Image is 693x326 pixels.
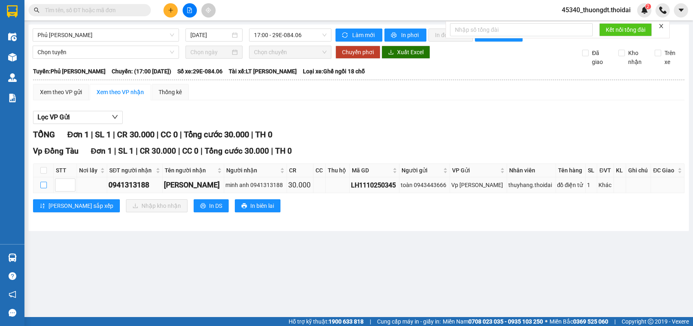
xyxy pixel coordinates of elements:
button: printerIn DS [194,199,229,212]
span: | [157,130,159,139]
span: 17:00 - 29E-084.06 [254,29,327,41]
th: KL [614,164,626,177]
span: CR 30.000 [140,146,176,156]
button: printerIn phơi [384,29,426,42]
span: sort-ascending [40,203,45,209]
span: Trên xe [661,48,685,66]
button: aim [201,3,216,18]
span: In biên lai [250,201,274,210]
span: copyright [648,319,653,324]
img: phone-icon [659,7,667,14]
span: close [658,23,664,29]
span: CC 0 [182,146,199,156]
button: printerIn biên lai [235,199,280,212]
span: Nơi lấy [79,166,99,175]
span: Miền Bắc [550,317,608,326]
button: In đơn chọn [428,29,473,42]
span: sync [342,32,349,39]
span: CC 0 [161,130,178,139]
b: Tuyến: Phủ [PERSON_NAME] [33,68,106,75]
span: Phủ Lý - Ga [38,29,174,41]
span: printer [241,203,247,209]
span: TỔNG [33,130,55,139]
span: Tổng cước 30.000 [184,130,249,139]
span: DT1110250358 [77,55,124,63]
span: Số xe: 29E-084.06 [177,67,223,76]
span: SL 1 [118,146,134,156]
div: toàn 0943443666 [401,181,448,189]
th: Tên hàng [556,164,586,177]
span: printer [391,32,398,39]
span: | [180,130,182,139]
span: | [201,146,203,156]
div: Vp [PERSON_NAME] [451,181,505,189]
span: SL 1 [95,130,111,139]
img: warehouse-icon [8,33,17,41]
span: search [34,7,40,13]
div: [PERSON_NAME] [164,179,222,191]
span: message [9,309,16,317]
th: STT [54,164,77,177]
span: Chuyển phát nhanh: [GEOGRAPHIC_DATA] - [GEOGRAPHIC_DATA] [5,35,76,64]
div: 30.000 [288,179,312,191]
strong: 1900 633 818 [329,318,364,325]
button: Kết nối tổng đài [599,23,652,36]
span: Chuyến: (17:00 [DATE]) [112,67,171,76]
span: | [91,130,93,139]
span: Miền Nam [443,317,543,326]
span: Tài xế: LT [PERSON_NAME] [229,67,297,76]
div: LH1110250345 [351,180,398,190]
span: | [271,146,273,156]
span: Tổng cước 30.000 [205,146,269,156]
button: sort-ascending[PERSON_NAME] sắp xếp [33,199,120,212]
button: downloadXuất Excel [382,46,430,59]
div: thuyhang.thoidai [508,181,554,189]
span: notification [9,291,16,298]
button: downloadNhập kho nhận [126,199,188,212]
span: | [113,130,115,139]
span: question-circle [9,272,16,280]
span: 45340_thuongdt.thoidai [555,5,637,15]
th: Ghi chú [626,164,651,177]
div: Khác [598,181,612,189]
button: Lọc VP Gửi [33,111,123,124]
span: caret-down [678,7,685,14]
span: [PERSON_NAME] sắp xếp [49,201,113,210]
th: CR [287,164,313,177]
button: Chuyển phơi [335,46,380,59]
input: Nhập số tổng đài [450,23,593,36]
span: Vp Đồng Tàu [33,146,79,156]
span: Tên người nhận [165,166,215,175]
span: 2 [647,4,649,9]
span: printer [200,203,206,209]
img: logo [3,29,4,70]
span: Kho nhận [625,48,649,66]
span: TH 0 [255,130,272,139]
span: Kết nối tổng đài [606,25,645,34]
span: Người nhận [226,166,279,175]
td: Vp Lê Hoàn [450,177,507,193]
td: LH1110250345 [350,177,399,193]
div: minh anh 0941313188 [225,181,286,189]
button: caret-down [674,3,688,18]
span: Chọn chuyến [254,46,327,58]
span: Đơn 1 [67,130,89,139]
div: 0941313188 [108,179,161,191]
td: minh anh [163,177,224,193]
th: Nhân viên [507,164,556,177]
span: Người gửi [402,166,441,175]
img: icon-new-feature [641,7,648,14]
span: | [251,130,253,139]
img: warehouse-icon [8,73,17,82]
img: solution-icon [8,94,17,102]
th: CC [313,164,326,177]
strong: 0369 525 060 [573,318,608,325]
span: CR 30.000 [117,130,154,139]
span: SĐT người nhận [109,166,154,175]
button: syncLàm mới [335,29,382,42]
span: Đơn 1 [91,146,113,156]
span: | [114,146,116,156]
span: Hỗ trợ kỹ thuật: [289,317,364,326]
input: 11/10/2025 [190,31,230,40]
sup: 2 [645,4,651,9]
